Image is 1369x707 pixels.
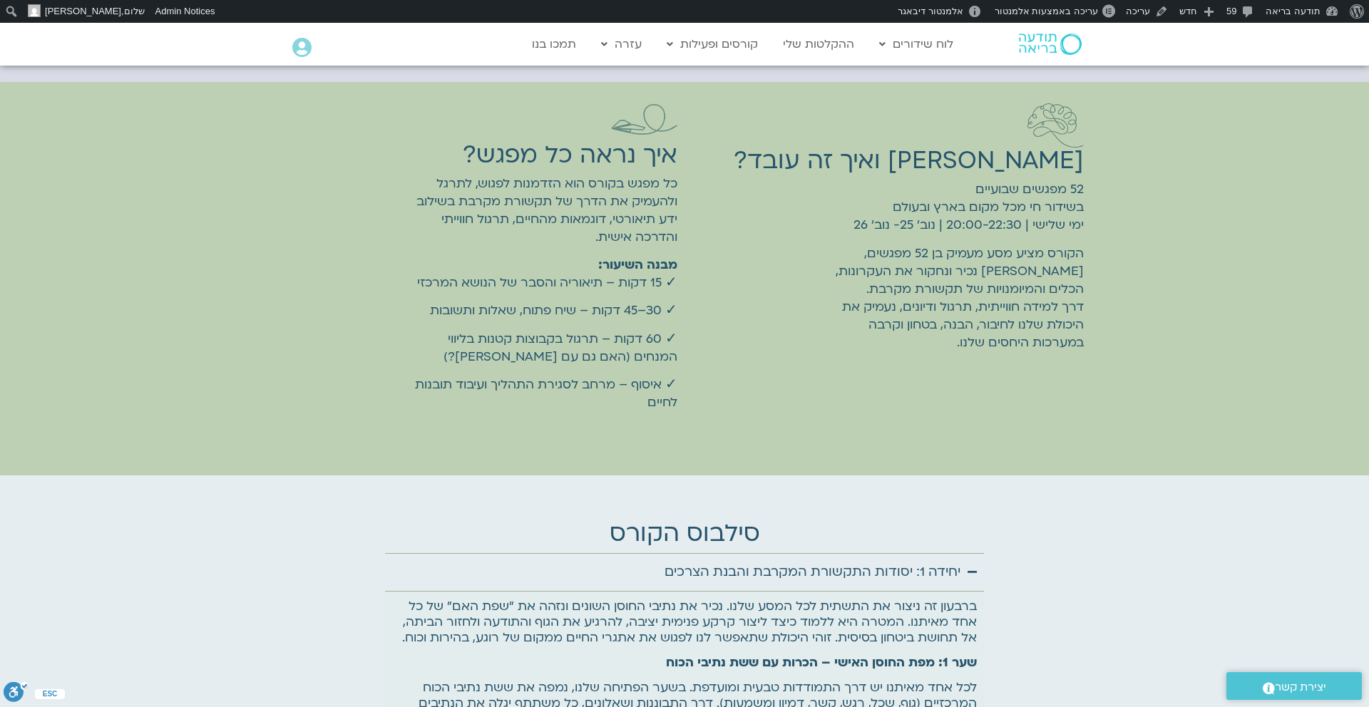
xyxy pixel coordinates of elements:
[285,142,677,169] h2: איך נראה כל מפגש?
[665,561,960,584] div: יחידה 1: יסודות התקשורת המקרבת והבנת הצרכים
[1226,672,1362,700] a: יצירת קשר
[594,31,649,58] a: עזרה
[414,376,677,411] p: ✓ איסוף – מרחב לסגירת התהליך ועיבוד תובנות לחיים
[414,175,677,246] p: כל מפגש בקורס הוא הזדמנות לפגוש, לתרגל ולהעמיק את הדרך של תקשורת מקרבת בשילוב ידע תיאורטי, דוגמאו...
[414,301,677,319] p: ✓ 30–45 דקות – שיח פתוח, שאלות ותשובות
[692,148,1084,175] h2: [PERSON_NAME] ואיך זה עובד?
[525,31,583,58] a: תמכו בנו
[610,520,760,547] h2: סילבוס הקורס
[821,180,1084,234] p: 52 מפגשים שבועיים בשידור חי מכל מקום בארץ ובעולם ימי שלישי | 20:00-22:30 | נוב׳ 25- נוב׳ 26
[995,6,1098,16] span: עריכה באמצעות אלמנטור
[660,31,765,58] a: קורסים ופעילות
[1275,678,1326,697] span: יצירת קשר
[414,330,677,366] p: ✓ 60 דקות – תרגול בקבוצות קטנות בליווי המנחים (האם גם עם [PERSON_NAME]?)
[776,31,861,58] a: ההקלטות שלי
[666,654,977,671] b: שער 1: מפת החוסן האישי – הכרות עם ששת נתיבי הכוח
[414,256,677,291] p: ✓ 15 דקות – תיאוריה והסבר של הנושא המרכזי
[45,6,121,16] span: [PERSON_NAME]
[392,599,977,646] p: ברבעון זה ניצור את התשתית לכל המסע שלנו. נכיר את נתיבי החוסן השונים ונזהה את "שפת האם" של כל אחד ...
[1019,33,1082,55] img: תודעה בריאה
[385,553,984,592] summary: יחידה 1: יסודות התקשורת המקרבת והבנת הצרכים
[872,31,960,58] a: לוח שידורים
[821,244,1084,351] p: הקורס מציע מסע מעמיק בן 52 מפגשים, [PERSON_NAME] נכיר ונחקור את העקרונות, הכלים והמיומנויות של תק...
[598,257,677,273] strong: מבנה השיעור:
